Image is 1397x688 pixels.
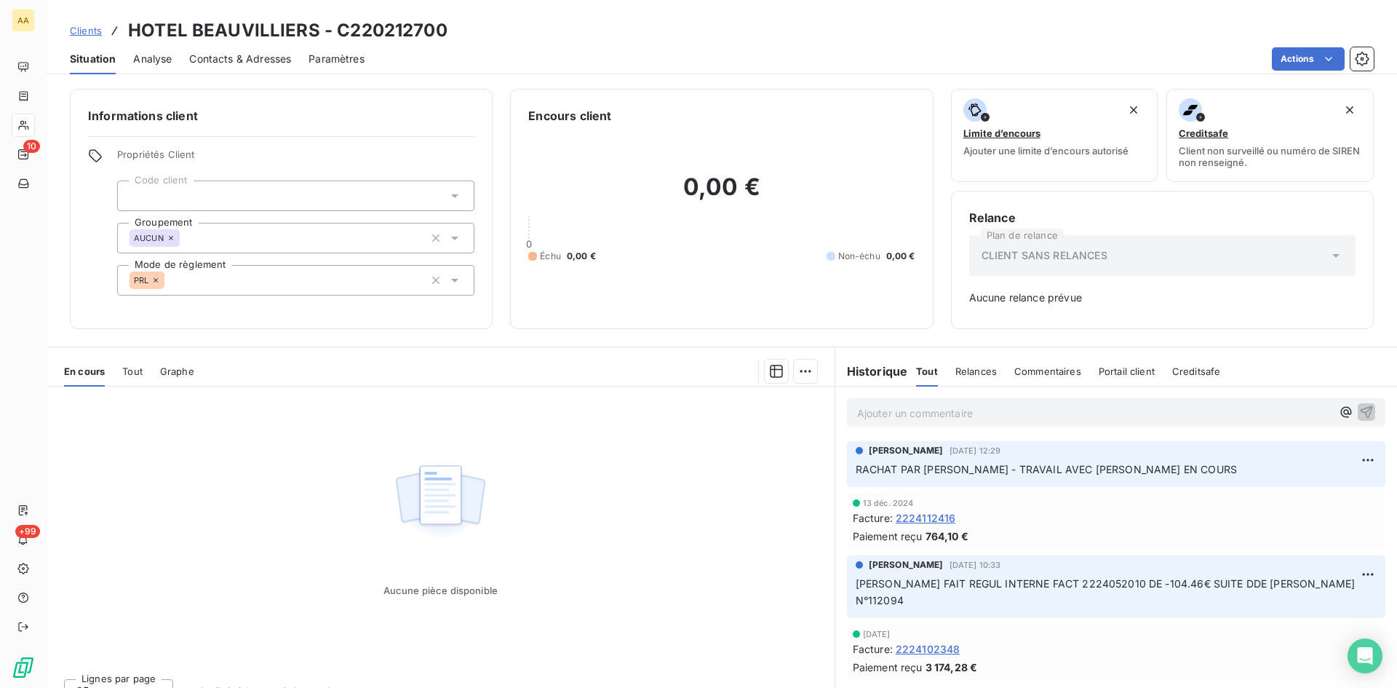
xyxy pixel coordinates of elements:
span: CLIENT SANS RELANCES [982,248,1107,263]
h6: Informations client [88,107,474,124]
span: [DATE] [863,630,891,638]
span: Facture : [853,510,893,526]
span: [PERSON_NAME] [869,444,944,457]
span: [DATE] 12:29 [950,446,1001,455]
span: Commentaires [1014,365,1081,377]
h6: Encours client [528,107,611,124]
span: Aucune pièce disponible [383,585,498,596]
span: RACHAT PAR [PERSON_NAME] - TRAVAIL AVEC [PERSON_NAME] EN COURS [856,463,1237,475]
span: Paiement reçu [853,529,923,544]
span: Contacts & Adresses [189,52,291,66]
span: Relances [955,365,997,377]
input: Ajouter une valeur [130,189,141,202]
span: Portail client [1099,365,1155,377]
h6: Relance [969,209,1356,226]
span: Creditsafe [1172,365,1221,377]
button: Limite d’encoursAjouter une limite d’encours autorisé [951,89,1158,182]
span: Client non surveillé ou numéro de SIREN non renseigné. [1179,145,1361,168]
span: 0 [526,238,532,250]
span: En cours [64,365,105,377]
span: Graphe [160,365,194,377]
h3: HOTEL BEAUVILLIERS - C220212700 [128,17,447,44]
span: Analyse [133,52,172,66]
span: [PERSON_NAME] FAIT REGUL INTERNE FACT 2224052010 DE -104.46€ SUITE DDE [PERSON_NAME] N°112094 [856,577,1358,606]
button: CreditsafeClient non surveillé ou numéro de SIREN non renseigné. [1166,89,1374,182]
span: [PERSON_NAME] [869,558,944,572]
span: 10 [23,140,40,153]
span: 0,00 € [567,250,596,263]
span: Non-échu [838,250,880,263]
span: Facture : [853,641,893,657]
button: Actions [1272,47,1345,71]
input: Ajouter une valeur [180,232,191,245]
span: Paiement reçu [853,660,923,675]
img: Logo LeanPay [12,656,35,679]
span: [DATE] 10:33 [950,561,1001,569]
h2: 0,00 € [528,173,915,216]
span: Tout [916,365,938,377]
span: Creditsafe [1179,127,1228,139]
span: Propriétés Client [117,149,474,169]
span: AUCUN [134,234,164,242]
span: 13 déc. 2024 [863,499,914,507]
span: Tout [122,365,143,377]
span: 3 174,28 € [926,660,978,675]
span: +99 [15,525,40,538]
span: PRL [134,276,148,285]
span: 2224112416 [896,510,956,526]
span: Ajouter une limite d’encours autorisé [963,145,1129,157]
span: Clients [70,25,102,36]
h6: Historique [835,363,908,380]
span: Paramètres [309,52,365,66]
span: Limite d’encours [963,127,1040,139]
input: Ajouter une valeur [164,274,176,287]
div: Open Intercom Messenger [1348,638,1382,673]
a: Clients [70,23,102,38]
div: AA [12,9,35,32]
span: 0,00 € [886,250,915,263]
span: Situation [70,52,116,66]
img: Empty state [394,457,487,547]
span: Aucune relance prévue [969,290,1356,305]
span: Échu [540,250,561,263]
span: 2224102348 [896,641,960,657]
span: 764,10 € [926,529,968,544]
